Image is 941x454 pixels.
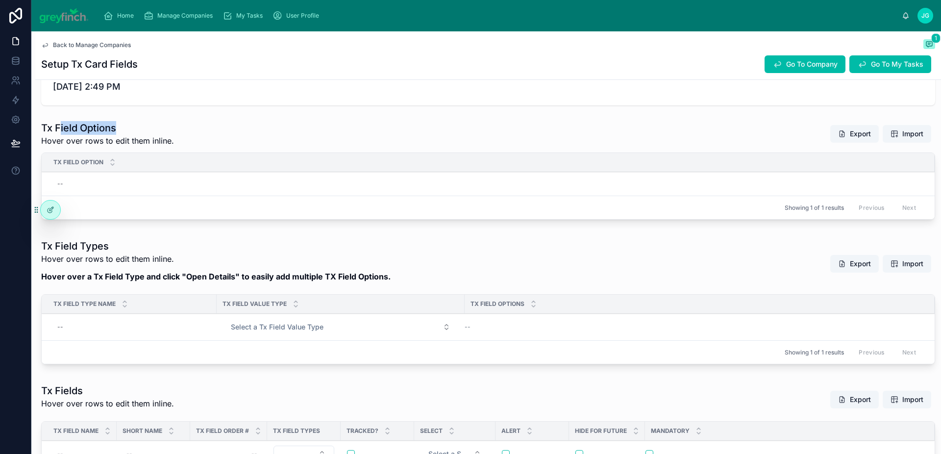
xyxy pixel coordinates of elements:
a: Home [100,7,141,25]
a: Select Button [223,318,459,336]
button: Import [883,255,931,273]
button: Import [883,391,931,408]
div: -- [57,323,63,331]
span: Select a Tx Field Value Type [231,322,323,332]
a: Back to Manage Companies [41,41,131,49]
span: Tx Field Name [53,427,99,435]
div: scrollable content [97,5,902,26]
span: Import [902,395,923,404]
h1: Tx Field Types [41,239,391,253]
button: Import [883,125,931,143]
span: JG [921,12,929,20]
button: Go To Company [765,55,845,73]
h1: Tx Field Options [41,121,174,135]
span: Home [117,12,134,20]
span: Showing 1 of 1 results [785,204,844,212]
span: Mandatory [651,427,690,435]
span: User Profile [286,12,319,20]
span: Manage Companies [157,12,213,20]
button: Export [830,391,879,408]
span: Tx Field Type Name [53,300,116,308]
span: Go To My Tasks [871,59,923,69]
h1: Tx Fields [41,384,174,398]
span: Tx Field Value Type [223,300,287,308]
p: Hover over rows to edit them inline. [41,253,391,265]
span: Alert [501,427,520,435]
span: Tracked? [347,427,378,435]
h1: Setup Tx Card Fields [41,57,138,71]
span: Short Name [123,427,162,435]
span: Showing 1 of 1 results [785,349,844,356]
span: Select [420,427,443,435]
span: Tx Field Order # [196,427,249,435]
span: [DATE] 2:49 PM [53,80,923,94]
button: 1 [923,39,935,51]
span: Tx Field Types [273,427,320,435]
span: My Tasks [236,12,263,20]
a: Manage Companies [141,7,220,25]
div: -- [57,180,63,188]
button: Go To My Tasks [849,55,931,73]
span: Tx Field Options [470,300,524,308]
button: Export [830,125,879,143]
span: Hide for Future [575,427,627,435]
strong: Hover over a Tx Field Type and click "Open Details" to easily add multiple TX Field Options. [41,272,391,281]
span: Hover over rows to edit them inline. [41,135,174,147]
a: My Tasks [220,7,270,25]
span: 1 [931,33,941,43]
img: App logo [39,8,89,24]
a: -- [53,319,211,335]
button: Select Button [223,318,458,336]
span: -- [465,323,470,331]
span: Back to Manage Companies [53,41,131,49]
span: Go To Company [786,59,838,69]
button: Export [830,255,879,273]
a: -- [465,323,923,331]
span: Import [902,129,923,139]
span: Tx Field Option [53,158,103,166]
span: Import [902,259,923,269]
a: User Profile [270,7,326,25]
p: Hover over rows to edit them inline. [41,398,174,409]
